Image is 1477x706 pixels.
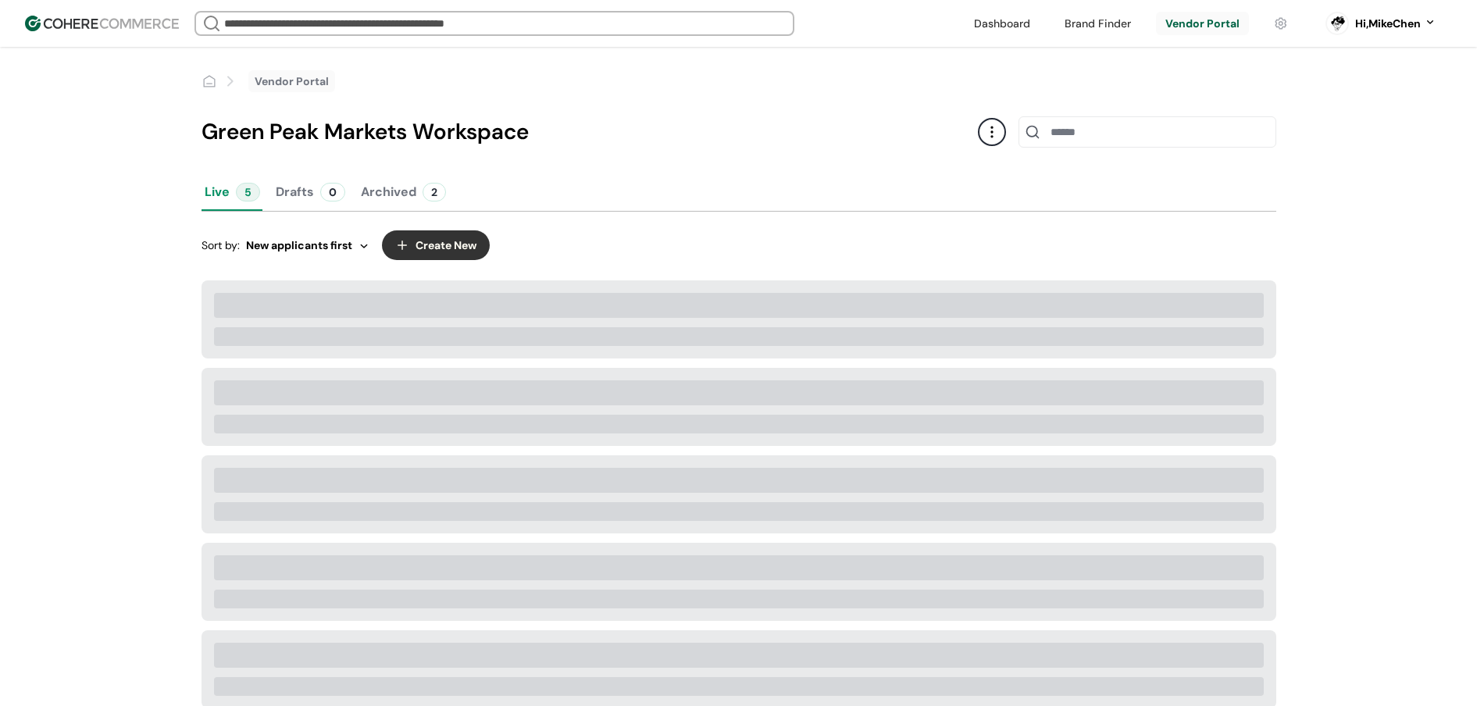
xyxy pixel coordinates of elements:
div: Sort by: [202,237,369,254]
button: Create New [382,230,490,260]
nav: breadcrumb [202,70,335,92]
div: 0 [320,183,345,201]
button: Hi,MikeChen [1355,16,1436,32]
div: Hi, MikeChen [1355,16,1421,32]
div: Green Peak Markets Workspace [202,116,978,148]
button: Live [202,173,263,211]
button: Drafts [273,173,348,211]
a: Vendor Portal [255,73,329,90]
div: 5 [236,183,260,201]
span: New applicants first [246,237,352,254]
button: Archived [358,173,449,211]
div: 2 [423,183,446,201]
img: Cohere Logo [25,16,179,31]
svg: 0 percent [1325,12,1349,35]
